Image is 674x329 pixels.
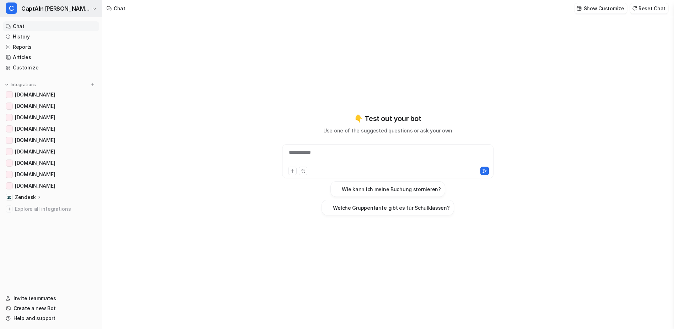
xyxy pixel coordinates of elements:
[333,204,449,211] h3: Welche Gruppentarife gibt es für Schulklassen?
[4,82,9,87] img: expand menu
[335,187,340,192] img: Wie kann ich meine Buchung stornieren?
[3,293,99,303] a: Invite teammates
[7,104,11,108] img: www.frisonaut.de
[15,171,55,178] span: [DOMAIN_NAME]
[15,91,55,98] span: [DOMAIN_NAME]
[3,158,99,168] a: www.inselparker.de[DOMAIN_NAME]
[15,182,55,189] span: [DOMAIN_NAME]
[114,5,125,12] div: Chat
[6,205,13,213] img: explore all integrations
[3,181,99,191] a: www.inselflieger.de[DOMAIN_NAME]
[326,205,331,210] img: Welche Gruppentarife gibt es für Schulklassen?
[577,6,582,11] img: customize
[3,32,99,42] a: History
[3,81,38,88] button: Integrations
[342,186,441,193] h3: Wie kann ich meine Buchung stornieren?
[3,21,99,31] a: Chat
[330,181,445,197] button: Wie kann ich meine Buchung stornieren?Wie kann ich meine Buchung stornieren?
[3,42,99,52] a: Reports
[7,127,11,131] img: www.inselfracht.de
[3,135,99,145] a: www.nordsee-bike.de[DOMAIN_NAME]
[7,161,11,165] img: www.inselparker.de
[7,93,11,97] img: www.inselexpress.de
[7,195,11,199] img: Zendesk
[7,184,11,188] img: www.inselflieger.de
[6,2,17,14] span: C
[3,313,99,323] a: Help and support
[3,169,99,179] a: www.inseltouristik.de[DOMAIN_NAME]
[15,194,36,201] p: Zendesk
[15,160,55,167] span: [DOMAIN_NAME]
[3,101,99,111] a: www.frisonaut.de[DOMAIN_NAME]
[11,82,36,88] p: Integrations
[354,113,421,124] p: 👇 Test out your bot
[3,204,99,214] a: Explore all integrations
[15,137,55,144] span: [DOMAIN_NAME]
[3,52,99,62] a: Articles
[90,82,95,87] img: menu_add.svg
[575,3,627,14] button: Show Customize
[15,148,55,155] span: [DOMAIN_NAME]
[21,4,90,14] span: CaptAIn [PERSON_NAME] | Zendesk Tickets
[3,90,99,100] a: www.inselexpress.de[DOMAIN_NAME]
[7,138,11,142] img: www.nordsee-bike.de
[3,113,99,122] a: www.inselfaehre.de[DOMAIN_NAME]
[7,150,11,154] img: www.inselbus-norderney.de
[7,172,11,177] img: www.inseltouristik.de
[15,203,96,215] span: Explore all integrations
[15,125,55,132] span: [DOMAIN_NAME]
[7,115,11,120] img: www.inselfaehre.de
[323,127,452,134] p: Use one of the suggested questions or ask your own
[3,63,99,73] a: Customize
[3,303,99,313] a: Create a new Bot
[15,114,55,121] span: [DOMAIN_NAME]
[584,5,624,12] p: Show Customize
[322,200,454,215] button: Welche Gruppentarife gibt es für Schulklassen?Welche Gruppentarife gibt es für Schulklassen?
[15,103,55,110] span: [DOMAIN_NAME]
[632,6,637,11] img: reset
[3,147,99,157] a: www.inselbus-norderney.de[DOMAIN_NAME]
[3,124,99,134] a: www.inselfracht.de[DOMAIN_NAME]
[630,3,668,14] button: Reset Chat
